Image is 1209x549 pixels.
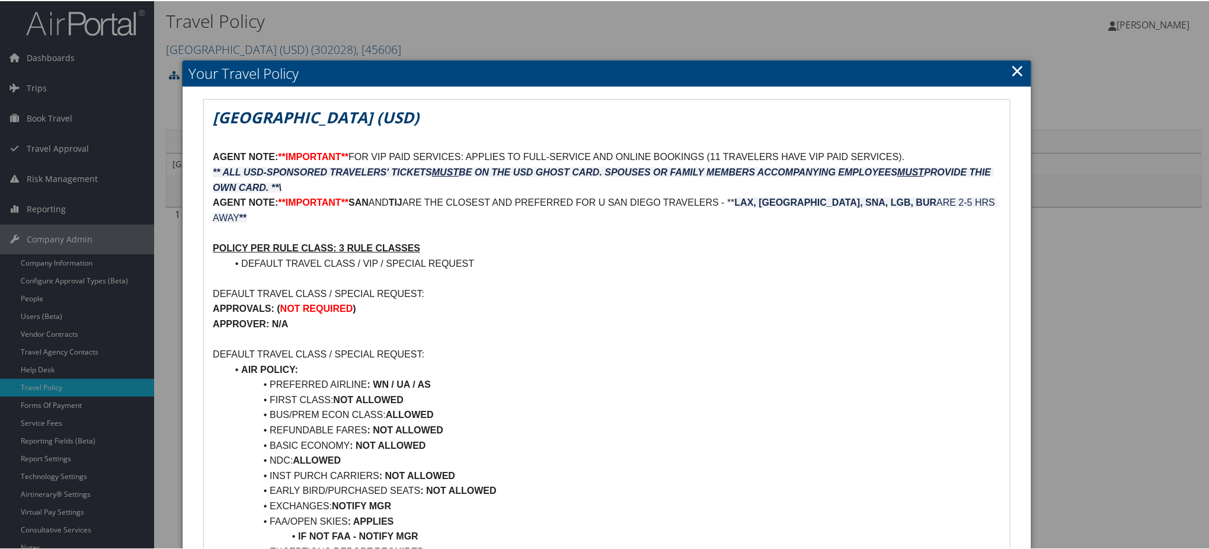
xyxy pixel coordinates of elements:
strong: AIR POLICY: [241,363,298,374]
strong: APPROVALS: [213,302,274,312]
li: FAA/OPEN SKIES [227,513,1001,528]
strong: NOT REQUIRED [280,302,353,312]
p: DEFAULT TRAVEL CLASS / SPECIAL REQUEST: [213,285,1001,301]
li: FIRST CLASS: [227,391,1001,407]
u: MUST [897,166,924,176]
em: [GEOGRAPHIC_DATA] (USD) [213,106,419,127]
li: DEFAULT TRAVEL CLASS / VIP / SPECIAL REQUEST [227,255,1001,270]
strong: : NOT ALLOWED [367,424,443,434]
strong: APPROVER: N/A [213,318,288,328]
li: PREFERRED AIRLINE [227,376,1001,391]
strong: SAN [348,196,369,206]
li: BASIC ECONOMY [227,437,1001,452]
strong: AGENT NOTE: [213,151,278,161]
li: REFUNDABLE FARES [227,422,1001,437]
li: EXCHANGES: [227,497,1001,513]
strong: : APPLIES [348,515,394,525]
strong: LAX, [GEOGRAPHIC_DATA], SNA, LGB, BUR [735,196,937,206]
strong: : NOT ALLOWED [379,470,455,480]
strong: AGENT NOTE: [213,196,278,206]
a: Close [1011,58,1025,81]
u: POLICY PER RULE CLASS: 3 RULE CLASSES [213,242,420,252]
strong: TIJ [389,196,402,206]
h2: Your Travel Policy [183,59,1031,85]
strong: NOTIFY MGR [332,500,391,510]
strong: IF NOT FAA - NOTIFY MGR [298,530,418,540]
em: ** ALL USD-SPONSORED TRAVELERS' TICKETS BE ON THE USD GHOST CARD. SPOUSES OR FAMILY MEMBERS ACCOM... [213,166,994,191]
li: INST PURCH CARRIERS [227,467,1001,483]
strong: : NOT ALLOWED [420,484,496,494]
strong: : WN / UA / AS [367,378,431,388]
strong: ( [277,302,280,312]
strong: ALLOWED [386,408,434,419]
strong: : NOT ALLOWED [350,439,426,449]
strong: NOT ALLOWED [333,394,404,404]
li: NDC: [227,452,1001,467]
p: AND ARE THE CLOSEST AND PREFERRED FOR U SAN DIEGO TRAVELERS - ** [213,194,1001,224]
strong: ) [353,302,356,312]
li: BUS/PREM ECON CLASS: [227,406,1001,422]
li: EARLY BIRD/PURCHASED SEATS [227,482,1001,497]
span: ARE 2-5 HRS AWAY [213,196,997,222]
strong: ALLOWED [293,454,341,464]
u: MUST [432,166,459,176]
p: FOR VIP PAID SERVICES: APPLIES TO FULL-SERVICE AND ONLINE BOOKINGS (11 TRAVELERS HAVE VIP PAID SE... [213,148,1001,164]
p: DEFAULT TRAVEL CLASS / SPECIAL REQUEST: [213,346,1001,361]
